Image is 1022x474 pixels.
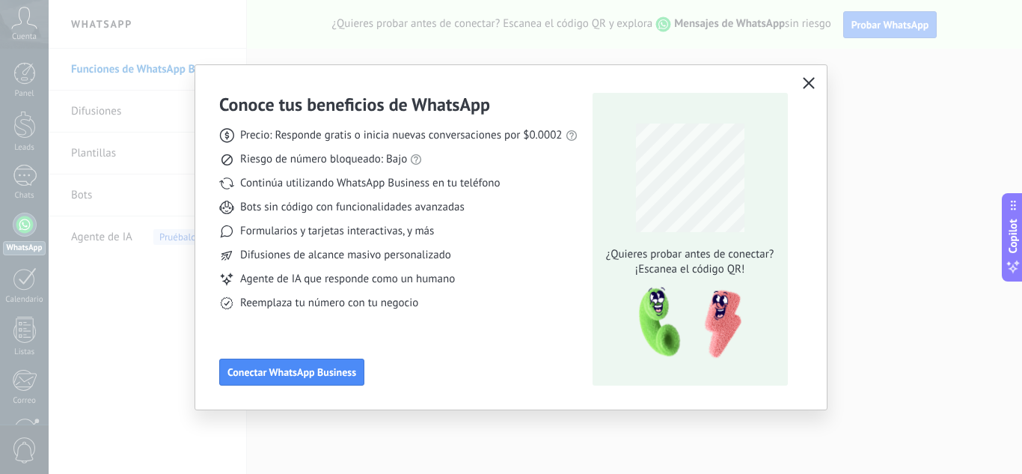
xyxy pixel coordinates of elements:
[240,248,451,263] span: Difusiones de alcance masivo personalizado
[240,128,563,143] span: Precio: Responde gratis o inicia nuevas conversaciones por $0.0002
[1006,219,1021,253] span: Copilot
[240,152,407,167] span: Riesgo de número bloqueado: Bajo
[240,272,455,287] span: Agente de IA que responde como un humano
[227,367,356,377] span: Conectar WhatsApp Business
[219,93,490,116] h3: Conoce tus beneficios de WhatsApp
[240,200,465,215] span: Bots sin código con funcionalidades avanzadas
[626,283,744,363] img: qr-pic-1x.png
[602,262,778,277] span: ¡Escanea el código QR!
[240,296,418,311] span: Reemplaza tu número con tu negocio
[240,176,500,191] span: Continúa utilizando WhatsApp Business en tu teléfono
[219,359,364,386] button: Conectar WhatsApp Business
[602,247,778,262] span: ¿Quieres probar antes de conectar?
[240,224,434,239] span: Formularios y tarjetas interactivas, y más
